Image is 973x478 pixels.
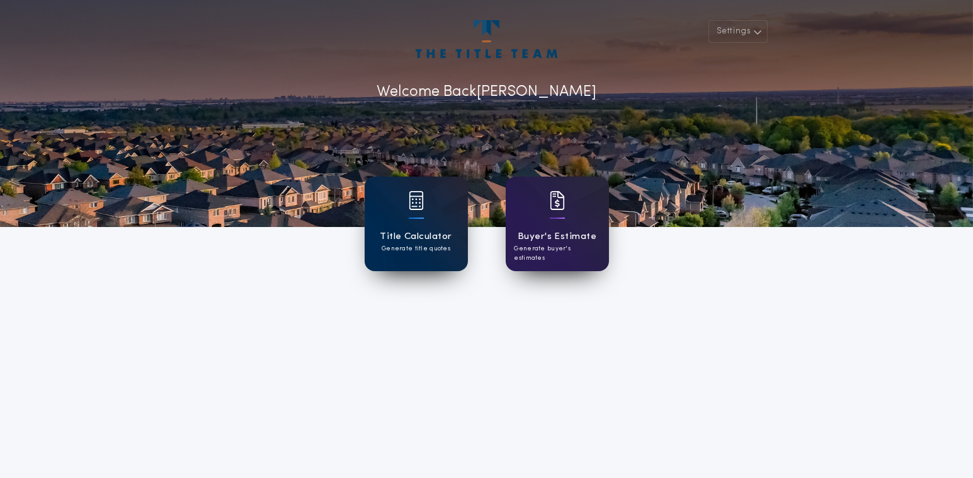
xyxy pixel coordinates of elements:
a: card iconTitle CalculatorGenerate title quotes [365,177,468,271]
p: Generate title quotes [382,244,450,254]
h1: Title Calculator [380,230,452,244]
button: Settings [708,20,768,43]
img: account-logo [416,20,557,58]
p: Generate buyer's estimates [515,244,600,263]
img: card icon [409,191,424,210]
h1: Buyer's Estimate [518,230,596,244]
p: Welcome Back [PERSON_NAME] [377,81,596,103]
img: card icon [550,191,565,210]
a: card iconBuyer's EstimateGenerate buyer's estimates [506,177,609,271]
